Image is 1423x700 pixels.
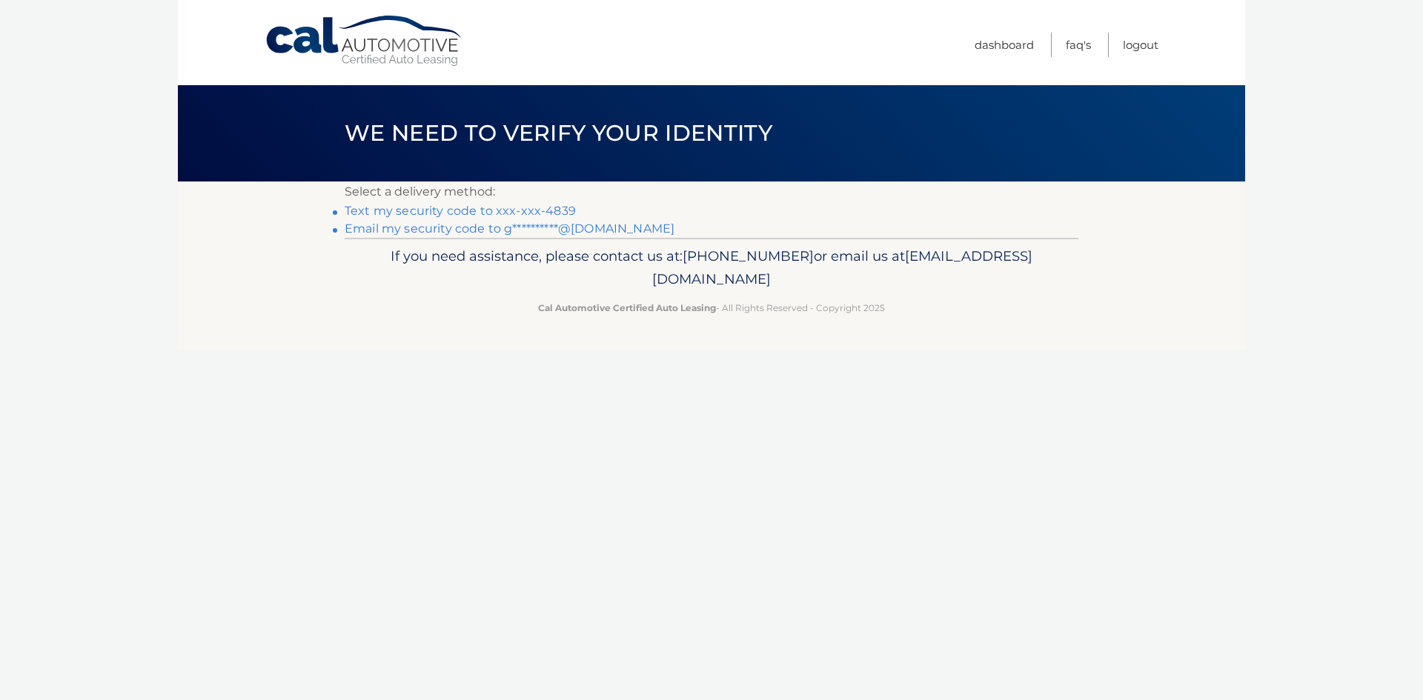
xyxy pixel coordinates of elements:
[1123,33,1158,57] a: Logout
[975,33,1034,57] a: Dashboard
[683,247,814,264] span: [PHONE_NUMBER]
[265,15,465,67] a: Cal Automotive
[345,181,1078,202] p: Select a delivery method:
[345,204,576,218] a: Text my security code to xxx-xxx-4839
[1066,33,1091,57] a: FAQ's
[345,119,772,147] span: We need to verify your identity
[538,302,716,313] strong: Cal Automotive Certified Auto Leasing
[354,300,1069,316] p: - All Rights Reserved - Copyright 2025
[354,244,1069,292] p: If you need assistance, please contact us at: or email us at
[345,221,674,236] a: Email my security code to g**********@[DOMAIN_NAME]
